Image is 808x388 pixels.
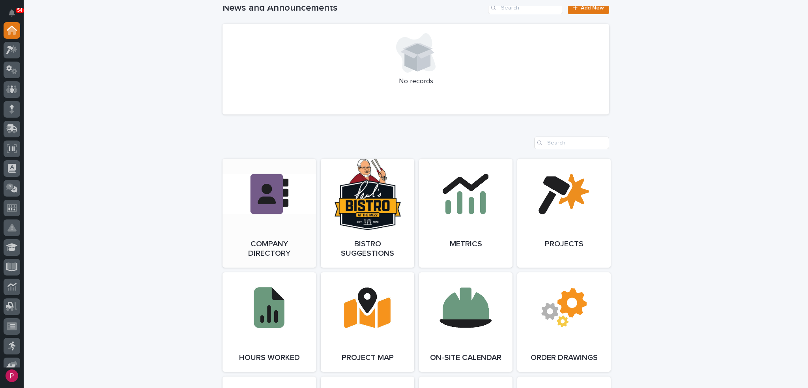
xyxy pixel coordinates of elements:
[517,159,611,268] a: Projects
[223,2,485,14] h1: News and Announcements
[4,5,20,21] button: Notifications
[232,77,600,86] p: No records
[321,272,414,372] a: Project Map
[321,159,414,268] a: Bistro Suggestions
[568,2,609,14] a: Add New
[517,272,611,372] a: Order Drawings
[581,5,604,11] span: Add New
[488,2,563,14] input: Search
[419,159,512,268] a: Metrics
[419,272,512,372] a: On-Site Calendar
[10,9,20,22] div: Notifications54
[4,367,20,384] button: users-avatar
[17,7,22,13] p: 54
[223,159,316,268] a: Company Directory
[534,137,609,149] input: Search
[223,272,316,372] a: Hours Worked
